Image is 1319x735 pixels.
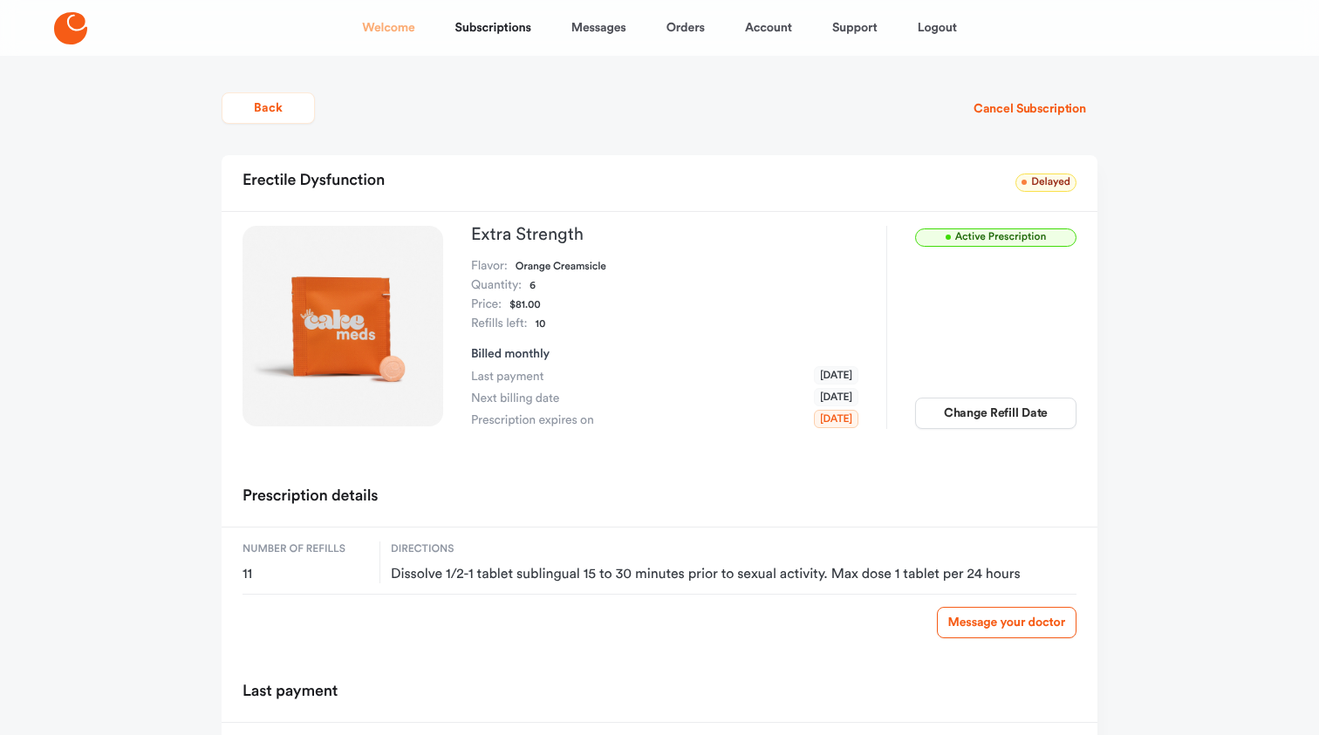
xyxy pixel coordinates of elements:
[516,257,606,276] dd: Orange Creamsicle
[243,481,378,513] h2: Prescription details
[471,296,502,315] dt: Price:
[530,276,536,296] dd: 6
[915,228,1076,247] span: Active Prescription
[471,226,858,243] h3: Extra Strength
[471,257,508,276] dt: Flavor:
[915,398,1076,429] button: Change Refill Date
[243,566,369,583] span: 11
[471,315,527,334] dt: Refills left:
[918,7,957,49] a: Logout
[243,677,338,708] h2: Last payment
[814,410,858,428] span: [DATE]
[666,7,705,49] a: Orders
[471,390,559,407] span: Next billing date
[832,7,878,49] a: Support
[243,166,385,197] h2: Erectile Dysfunction
[471,368,543,385] span: Last payment
[243,541,369,557] span: Number of refills
[243,226,443,426] img: Extra Strength
[455,7,531,49] a: Subscriptions
[391,566,1076,583] span: Dissolve 1/2-1 tablet sublingual 15 to 30 minutes prior to sexual activity. Max dose 1 tablet per...
[814,388,858,406] span: [DATE]
[471,412,594,429] span: Prescription expires on
[391,541,1076,557] span: Directions
[535,315,545,334] dd: 10
[362,7,414,49] a: Welcome
[571,7,626,49] a: Messages
[937,607,1076,638] a: Message your doctor
[814,366,858,385] span: [DATE]
[471,276,522,296] dt: Quantity:
[222,92,315,124] button: Back
[745,7,792,49] a: Account
[509,296,541,315] dd: $81.00
[962,93,1097,125] button: Cancel Subscription
[1015,174,1076,192] span: Delayed
[471,348,550,360] span: Billed monthly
